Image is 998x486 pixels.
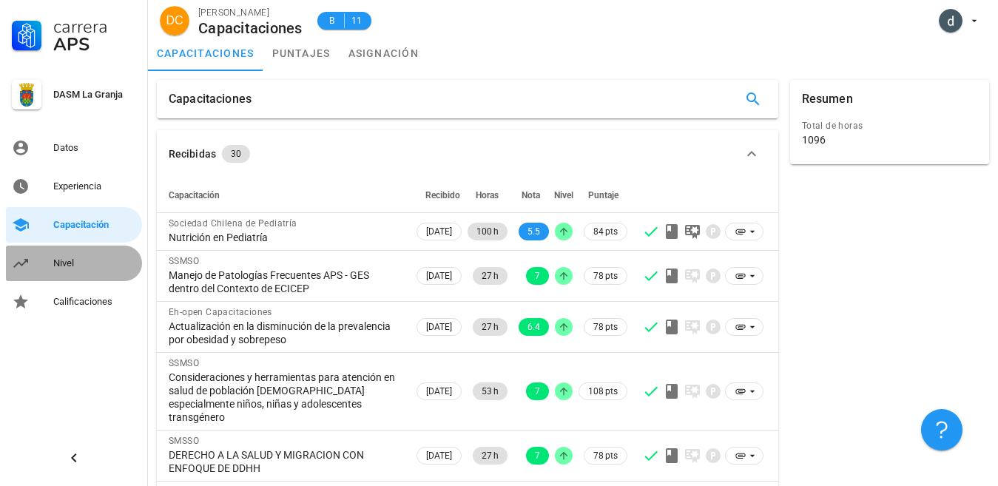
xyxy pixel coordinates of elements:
[576,178,630,213] th: Puntaje
[53,89,136,101] div: DASM La Granja
[166,6,183,36] span: DC
[169,231,402,244] div: Nutrición en Pediatría
[552,178,576,213] th: Nivel
[169,358,199,368] span: SSMSO
[414,178,465,213] th: Recibido
[169,320,402,346] div: Actualización en la disminución de la prevalencia por obesidad y sobrepeso
[482,447,499,465] span: 27 h
[169,371,402,424] div: Consideraciones y herramientas para atención en salud de población [DEMOGRAPHIC_DATA] especialmen...
[593,269,618,283] span: 78 pts
[169,218,297,229] span: Sociedad Chilena de Pediatría
[802,133,826,146] div: 1096
[6,284,142,320] a: Calificaciones
[476,223,499,240] span: 100 h
[802,80,853,118] div: Resumen
[6,169,142,204] a: Experiencia
[169,190,220,200] span: Capacitación
[231,145,241,163] span: 30
[588,190,618,200] span: Puntaje
[6,246,142,281] a: Nivel
[53,180,136,192] div: Experiencia
[426,383,452,399] span: [DATE]
[53,36,136,53] div: APS
[198,20,303,36] div: Capacitaciones
[426,268,452,284] span: [DATE]
[263,36,340,71] a: puntajes
[169,269,402,295] div: Manejo de Patologías Frecuentes APS - GES dentro del Contexto de ECICEP
[802,118,977,133] div: Total de horas
[426,448,452,464] span: [DATE]
[510,178,552,213] th: Nota
[535,447,540,465] span: 7
[169,307,272,317] span: Eh-open Capacitaciones
[593,224,618,239] span: 84 pts
[169,436,199,446] span: SMSSO
[169,256,199,266] span: SSMSO
[351,13,363,28] span: 11
[148,36,263,71] a: capacitaciones
[554,190,573,200] span: Nivel
[522,190,540,200] span: Nota
[535,382,540,400] span: 7
[169,146,216,162] div: Recibidas
[593,320,618,334] span: 78 pts
[326,13,338,28] span: B
[527,318,540,336] span: 6.4
[482,382,499,400] span: 53 h
[425,190,460,200] span: Recibido
[53,296,136,308] div: Calificaciones
[465,178,510,213] th: Horas
[169,448,402,475] div: DERECHO A LA SALUD Y MIGRACION CON ENFOQUE DE DDHH
[535,267,540,285] span: 7
[53,219,136,231] div: Capacitación
[426,223,452,240] span: [DATE]
[6,130,142,166] a: Datos
[53,257,136,269] div: Nivel
[482,318,499,336] span: 27 h
[160,6,189,36] div: avatar
[527,223,540,240] span: 5.5
[169,80,252,118] div: Capacitaciones
[426,319,452,335] span: [DATE]
[53,142,136,154] div: Datos
[476,190,499,200] span: Horas
[157,178,414,213] th: Capacitación
[198,5,303,20] div: [PERSON_NAME]
[340,36,428,71] a: asignación
[157,130,778,178] button: Recibidas 30
[482,267,499,285] span: 27 h
[593,448,618,463] span: 78 pts
[939,9,962,33] div: avatar
[6,207,142,243] a: Capacitación
[53,18,136,36] div: Carrera
[588,384,618,399] span: 108 pts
